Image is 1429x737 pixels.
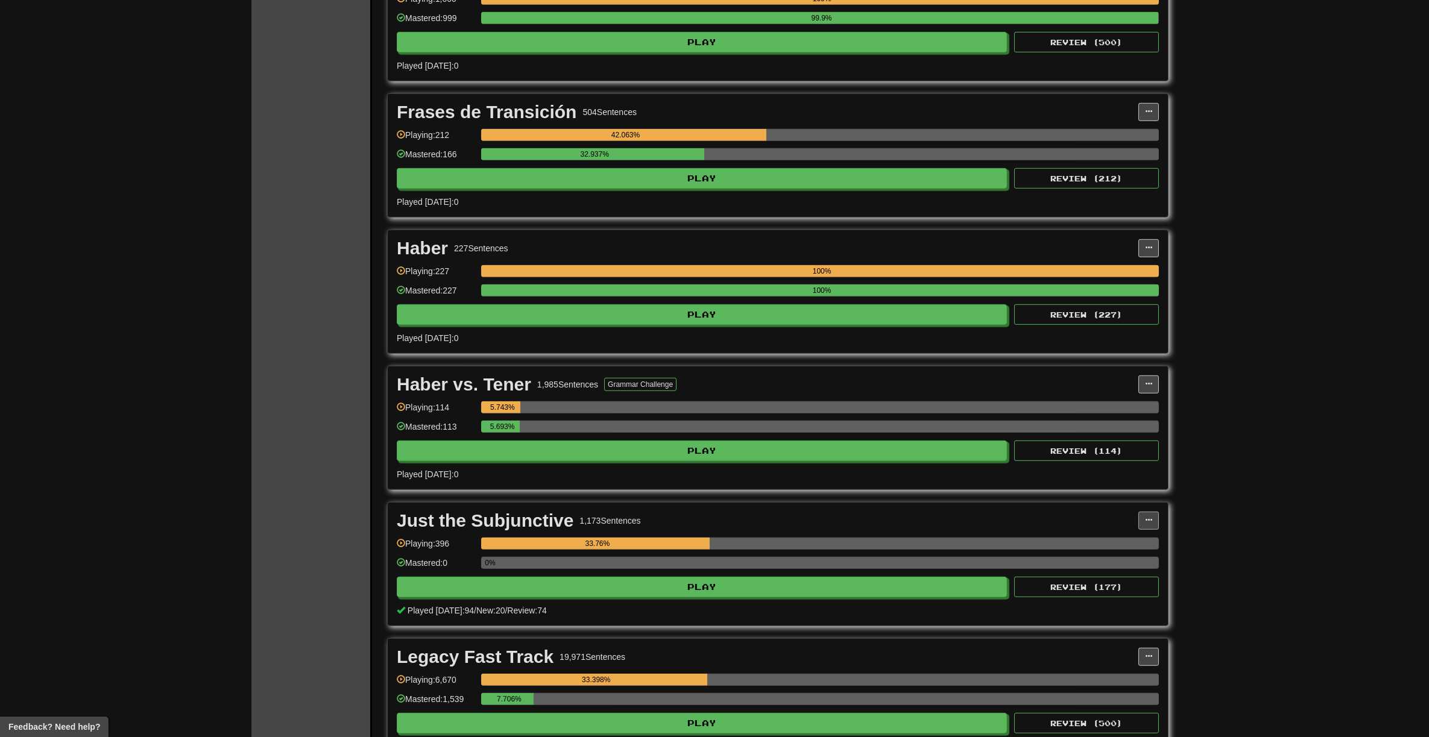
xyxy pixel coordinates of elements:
span: Played [DATE]: 0 [397,333,458,343]
button: Review (177) [1014,577,1159,597]
div: Mastered: 113 [397,421,475,441]
span: Played [DATE]: 94 [408,606,474,615]
div: Mastered: 1,539 [397,693,475,713]
div: 227 Sentences [454,242,508,254]
span: / [474,606,476,615]
button: Play [397,168,1007,189]
div: Frases de Transición [397,103,576,121]
div: 19,971 Sentences [560,651,625,663]
div: Playing: 212 [397,129,475,149]
button: Play [397,304,1007,325]
button: Grammar Challenge [604,378,677,391]
div: Playing: 396 [397,538,475,557]
span: / [505,606,508,615]
span: New: 20 [476,606,505,615]
div: 33.398% [485,674,707,686]
div: 100% [485,265,1159,277]
div: 5.743% [485,401,520,413]
div: 7.706% [485,693,533,705]
div: Just the Subjunctive [397,512,573,530]
span: Played [DATE]: 0 [397,469,458,479]
div: 5.693% [485,421,520,433]
span: Played [DATE]: 0 [397,61,458,71]
div: Haber vs. Tener [397,375,531,394]
div: 99.9% [485,12,1158,24]
div: 33.76% [485,538,710,550]
div: 1,173 Sentences [579,515,640,527]
button: Play [397,32,1007,52]
div: Playing: 227 [397,265,475,285]
button: Review (212) [1014,168,1159,189]
div: 504 Sentences [582,106,637,118]
button: Review (227) [1014,304,1159,325]
button: Review (500) [1014,32,1159,52]
span: Open feedback widget [8,721,100,733]
div: Mastered: 0 [397,557,475,577]
div: Playing: 6,670 [397,674,475,694]
button: Review (114) [1014,441,1159,461]
div: Mastered: 999 [397,12,475,32]
span: Review: 74 [507,606,546,615]
div: Haber [397,239,448,257]
button: Review (500) [1014,713,1159,733]
div: 42.063% [485,129,766,141]
div: 100% [485,284,1159,296]
div: Playing: 114 [397,401,475,421]
button: Play [397,713,1007,733]
div: Mastered: 166 [397,148,475,168]
div: Mastered: 227 [397,284,475,304]
div: Legacy Fast Track [397,648,554,666]
button: Play [397,441,1007,461]
button: Play [397,577,1007,597]
div: 32.937% [485,148,704,160]
span: Played [DATE]: 0 [397,197,458,207]
div: 1,985 Sentences [537,378,598,390]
